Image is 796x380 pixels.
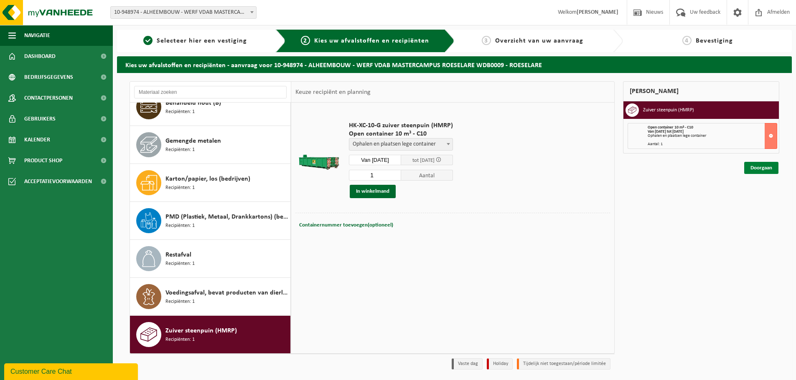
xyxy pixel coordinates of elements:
[134,86,287,98] input: Materiaal zoeken
[349,130,453,138] span: Open container 10 m³ - C10
[314,38,429,44] span: Kies uw afvalstoffen en recipiënten
[130,278,291,316] button: Voedingsafval, bevat producten van dierlijke oorsprong, onverpakt, categorie 3 Recipiënten: 1
[143,36,153,45] span: 1
[487,358,513,370] li: Holiday
[299,222,393,228] span: Containernummer toevoegen(optioneel)
[696,38,733,44] span: Bevestiging
[165,298,195,306] span: Recipiënten: 1
[165,288,288,298] span: Voedingsafval, bevat producten van dierlijke oorsprong, onverpakt, categorie 3
[165,98,221,108] span: Behandeld hout (B)
[165,184,195,192] span: Recipiënten: 1
[165,250,191,260] span: Restafval
[24,25,50,46] span: Navigatie
[648,142,777,146] div: Aantal: 1
[643,103,694,117] h3: Zuiver steenpuin (HMRP)
[24,46,56,67] span: Dashboard
[130,202,291,240] button: PMD (Plastiek, Metaal, Drankkartons) (bedrijven) Recipiënten: 1
[349,155,401,165] input: Selecteer datum
[165,136,221,146] span: Gemengde metalen
[110,6,257,19] span: 10-948974 - ALHEEMBOUW - WERF VDAB MASTERCAMPUS ROESELARE WDB0009 - ROESELARE
[24,171,92,192] span: Acceptatievoorwaarden
[349,121,453,130] span: HK-XC-10-G zuiver steenpuin (HMRP)
[121,36,269,46] a: 1Selecteer hier een vestiging
[165,174,250,184] span: Karton/papier, los (bedrijven)
[301,36,310,45] span: 2
[648,129,684,134] strong: Van [DATE] tot [DATE]
[165,146,195,154] span: Recipiënten: 1
[298,219,394,231] button: Containernummer toevoegen(optioneel)
[349,138,453,150] span: Ophalen en plaatsen lege container
[495,38,583,44] span: Overzicht van uw aanvraag
[117,56,792,73] h2: Kies uw afvalstoffen en recipiënten - aanvraag voor 10-948974 - ALHEEMBOUW - WERF VDAB MASTERCAMP...
[157,38,247,44] span: Selecteer hier een vestiging
[577,9,618,15] strong: [PERSON_NAME]
[130,164,291,202] button: Karton/papier, los (bedrijven) Recipiënten: 1
[24,88,73,108] span: Contactpersonen
[682,36,692,45] span: 4
[24,108,56,129] span: Gebruikers
[165,222,195,230] span: Recipiënten: 1
[744,162,778,174] a: Doorgaan
[111,7,256,18] span: 10-948974 - ALHEEMBOUW - WERF VDAB MASTERCAMPUS ROESELARE WDB0009 - ROESELARE
[24,67,73,88] span: Bedrijfsgegevens
[165,212,288,222] span: PMD (Plastiek, Metaal, Drankkartons) (bedrijven)
[648,134,777,138] div: Ophalen en plaatsen lege container
[291,82,375,103] div: Keuze recipiënt en planning
[24,150,62,171] span: Product Shop
[452,358,483,370] li: Vaste dag
[130,316,291,353] button: Zuiver steenpuin (HMRP) Recipiënten: 1
[623,81,779,101] div: [PERSON_NAME]
[401,170,453,181] span: Aantal
[165,336,195,344] span: Recipiënten: 1
[482,36,491,45] span: 3
[165,108,195,116] span: Recipiënten: 1
[349,138,453,151] span: Ophalen en plaatsen lege container
[165,326,237,336] span: Zuiver steenpuin (HMRP)
[130,240,291,278] button: Restafval Recipiënten: 1
[130,88,291,126] button: Behandeld hout (B) Recipiënten: 1
[517,358,610,370] li: Tijdelijk niet toegestaan/période limitée
[130,126,291,164] button: Gemengde metalen Recipiënten: 1
[24,129,50,150] span: Kalender
[412,158,435,163] span: tot [DATE]
[165,260,195,268] span: Recipiënten: 1
[648,125,693,130] span: Open container 10 m³ - C10
[4,362,140,380] iframe: chat widget
[350,185,396,198] button: In winkelmand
